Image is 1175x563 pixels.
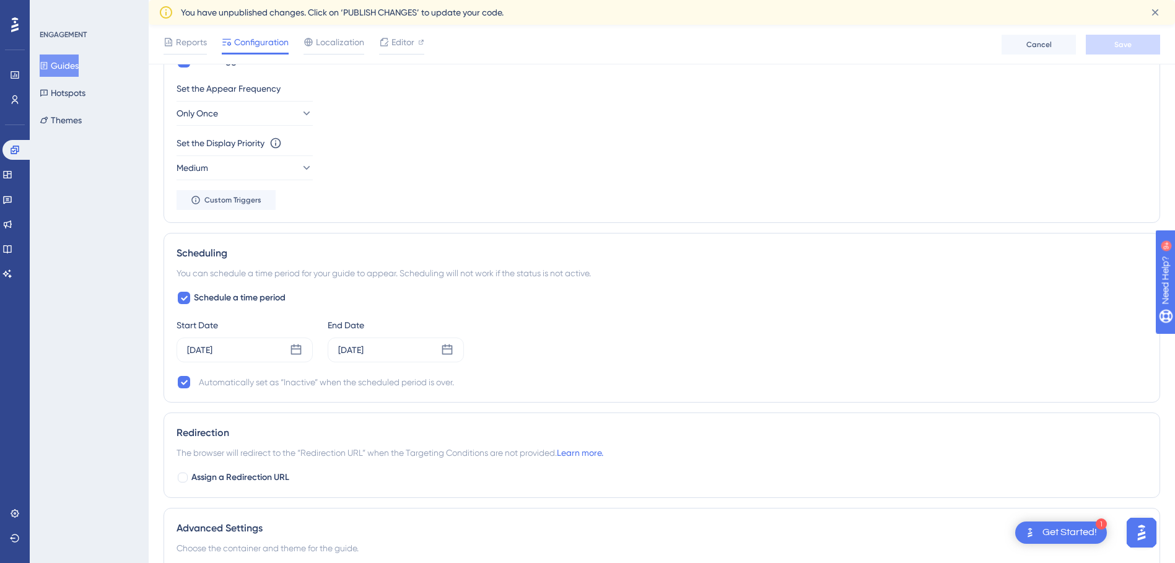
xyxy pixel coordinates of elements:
span: Cancel [1026,40,1052,50]
img: launcher-image-alternative-text [1023,525,1037,540]
button: Custom Triggers [177,190,276,210]
div: Advanced Settings [177,521,1147,536]
div: Redirection [177,426,1147,440]
button: Only Once [177,101,313,126]
span: Configuration [234,35,289,50]
span: Need Help? [29,3,77,18]
span: The browser will redirect to the “Redirection URL” when the Targeting Conditions are not provided. [177,445,603,460]
span: Assign a Redirection URL [191,470,289,485]
span: Medium [177,160,208,175]
button: Cancel [1002,35,1076,55]
iframe: UserGuiding AI Assistant Launcher [1123,514,1160,551]
div: End Date [328,318,464,333]
div: ENGAGEMENT [40,30,87,40]
div: Scheduling [177,246,1147,261]
span: You have unpublished changes. Click on ‘PUBLISH CHANGES’ to update your code. [181,5,504,20]
div: Choose the container and theme for the guide. [177,541,1147,556]
div: Get Started! [1042,526,1097,539]
span: Localization [316,35,364,50]
button: Themes [40,109,82,131]
div: [DATE] [338,343,364,357]
button: Medium [177,155,313,180]
button: Hotspots [40,82,85,104]
span: Reports [176,35,207,50]
button: Guides [40,55,79,77]
a: Learn more. [557,448,603,458]
div: You can schedule a time period for your guide to appear. Scheduling will not work if the status i... [177,266,1147,281]
div: 9+ [84,6,92,16]
span: Editor [391,35,414,50]
button: Save [1086,35,1160,55]
span: Only Once [177,106,218,121]
span: Save [1114,40,1132,50]
span: Custom Triggers [204,195,261,205]
div: Set the Display Priority [177,136,264,151]
div: Start Date [177,318,313,333]
span: Schedule a time period [194,290,286,305]
div: [DATE] [187,343,212,357]
div: Open Get Started! checklist, remaining modules: 1 [1015,522,1107,544]
div: Automatically set as “Inactive” when the scheduled period is over. [199,375,454,390]
div: 1 [1096,518,1107,530]
div: Set the Appear Frequency [177,81,1147,96]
